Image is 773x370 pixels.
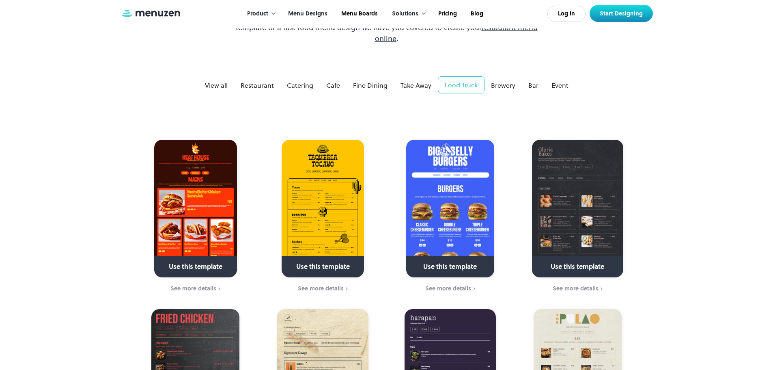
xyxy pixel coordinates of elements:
[392,9,418,18] div: Solutions
[400,80,431,90] div: Take Away
[551,80,568,90] div: Event
[264,284,381,293] a: See more details
[392,284,509,293] a: See more details
[590,5,653,22] a: Start Designing
[519,284,636,293] a: See more details
[170,285,216,292] div: See more details
[547,6,586,22] a: Log In
[431,1,463,26] a: Pricing
[425,285,471,292] div: See more details
[326,80,340,90] div: Cafe
[241,80,274,90] div: Restaurant
[247,9,268,18] div: Product
[491,80,515,90] div: Brewery
[445,80,478,90] div: Food Truck
[406,140,494,277] a: Use this template
[154,140,237,277] a: Use this template
[353,80,388,90] div: Fine Dining
[280,1,334,26] a: Menu Designs
[528,80,538,90] div: Bar
[463,1,489,26] a: Blog
[553,285,599,292] div: See more details
[137,284,254,293] a: See more details
[282,140,364,277] a: Use this template
[205,80,228,90] div: View all
[287,80,313,90] div: Catering
[384,1,431,26] div: Solutions
[239,1,280,26] div: Product
[298,285,344,292] div: See more details
[334,1,384,26] a: Menu Boards
[532,140,623,277] a: Use this template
